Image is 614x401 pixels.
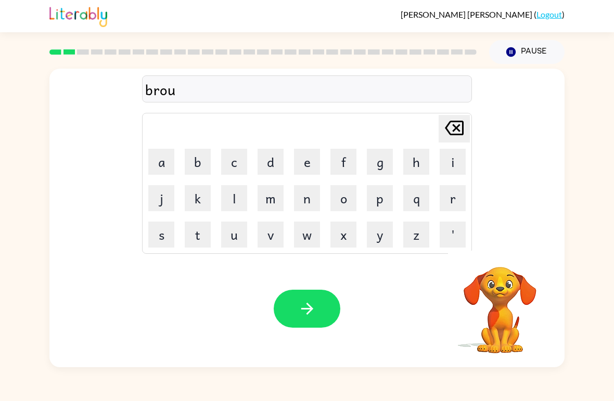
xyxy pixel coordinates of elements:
[401,9,534,19] span: [PERSON_NAME] [PERSON_NAME]
[258,149,284,175] button: d
[49,4,107,27] img: Literably
[403,149,429,175] button: h
[367,149,393,175] button: g
[330,149,356,175] button: f
[401,9,565,19] div: ( )
[145,79,469,100] div: brou
[440,222,466,248] button: '
[294,149,320,175] button: e
[440,185,466,211] button: r
[258,185,284,211] button: m
[294,222,320,248] button: w
[448,251,552,355] video: Your browser must support playing .mp4 files to use Literably. Please try using another browser.
[330,185,356,211] button: o
[367,185,393,211] button: p
[536,9,562,19] a: Logout
[148,222,174,248] button: s
[403,222,429,248] button: z
[185,149,211,175] button: b
[367,222,393,248] button: y
[258,222,284,248] button: v
[221,149,247,175] button: c
[294,185,320,211] button: n
[185,222,211,248] button: t
[221,185,247,211] button: l
[440,149,466,175] button: i
[185,185,211,211] button: k
[148,149,174,175] button: a
[403,185,429,211] button: q
[148,185,174,211] button: j
[330,222,356,248] button: x
[221,222,247,248] button: u
[489,40,565,64] button: Pause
